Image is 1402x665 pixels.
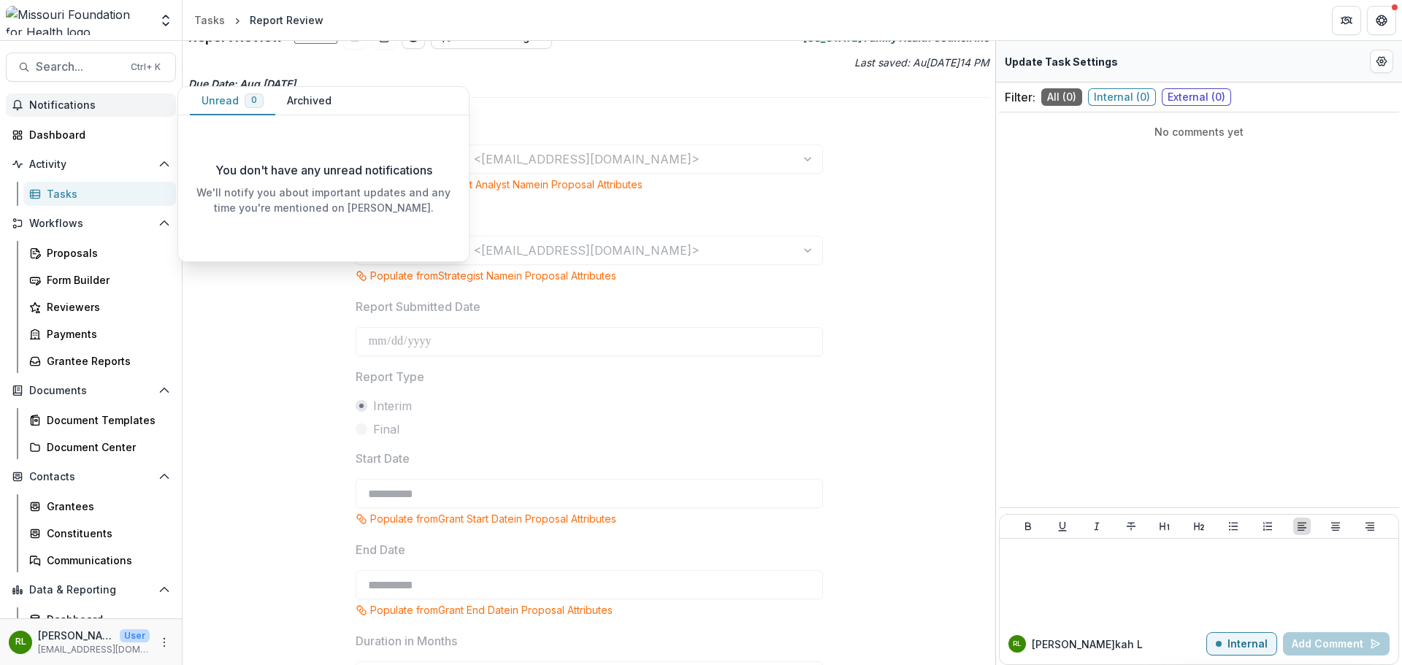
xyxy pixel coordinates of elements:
[23,182,176,206] a: Tasks
[275,87,343,115] button: Archived
[23,295,176,319] a: Reviewers
[1005,88,1035,106] p: Filter:
[370,268,616,283] p: Populate from Strategist Name in Proposal Attributes
[215,161,432,179] p: You don't have any unread notifications
[29,127,164,142] div: Dashboard
[1370,50,1393,73] button: Edit Form Settings
[1005,54,1118,69] p: Update Task Settings
[47,299,164,315] div: Reviewers
[370,177,643,192] p: Populate from Project Analyst Name in Proposal Attributes
[6,379,176,402] button: Open Documents
[6,153,176,176] button: Open Activity
[250,12,323,28] div: Report Review
[47,439,164,455] div: Document Center
[47,612,164,627] div: Dashboard
[6,53,176,82] button: Search...
[47,499,164,514] div: Grantees
[194,12,225,28] div: Tasks
[6,212,176,235] button: Open Workflows
[47,186,164,201] div: Tasks
[1032,637,1143,652] p: [PERSON_NAME]kah L
[23,241,176,265] a: Proposals
[23,408,176,432] a: Document Templates
[592,55,990,70] p: Last saved: Au[DATE]14 PM
[1162,88,1231,106] span: External ( 0 )
[6,93,176,117] button: Notifications
[1041,88,1082,106] span: All ( 0 )
[29,99,170,112] span: Notifications
[15,637,26,647] div: Rebekah Lerch
[356,450,410,467] p: Start Date
[23,494,176,518] a: Grantees
[156,634,173,651] button: More
[6,578,176,601] button: Open Data & Reporting
[1332,6,1361,35] button: Partners
[38,628,114,643] p: [PERSON_NAME]
[47,412,164,428] div: Document Templates
[1088,88,1156,106] span: Internal ( 0 )
[38,643,150,656] p: [EMAIL_ADDRESS][DOMAIN_NAME]
[1227,638,1268,650] p: Internal
[47,553,164,568] div: Communications
[29,218,153,230] span: Workflows
[1283,632,1390,656] button: Add Comment
[1259,518,1276,535] button: Ordered List
[1122,518,1140,535] button: Strike
[356,632,457,650] p: Duration in Months
[190,185,457,215] p: We'll notify you about important updates and any time you're mentioned on [PERSON_NAME].
[356,298,480,315] p: Report Submitted Date
[36,60,122,74] span: Search...
[1206,632,1277,656] button: Internal
[23,268,176,292] a: Form Builder
[23,322,176,346] a: Payments
[29,158,153,171] span: Activity
[23,349,176,373] a: Grantee Reports
[6,6,150,35] img: Missouri Foundation for Health logo
[188,76,989,91] p: Due Date: Aug [DATE]
[1156,518,1173,535] button: Heading 1
[23,521,176,545] a: Constituents
[1005,124,1393,139] p: No comments yet
[356,541,405,558] p: End Date
[1013,640,1022,647] div: Rebekah Lerch
[156,6,176,35] button: Open entity switcher
[356,368,424,385] p: Report Type
[1190,518,1208,535] button: Heading 2
[47,526,164,541] div: Constituents
[47,353,164,369] div: Grantee Reports
[47,326,164,342] div: Payments
[1293,518,1311,535] button: Align Left
[23,548,176,572] a: Communications
[373,397,412,415] span: Interim
[29,385,153,397] span: Documents
[23,435,176,459] a: Document Center
[1361,518,1379,535] button: Align Right
[190,87,275,115] button: Unread
[188,9,329,31] nav: breadcrumb
[47,245,164,261] div: Proposals
[1054,518,1071,535] button: Underline
[29,471,153,483] span: Contacts
[6,123,176,147] a: Dashboard
[1327,518,1344,535] button: Align Center
[128,59,164,75] div: Ctrl + K
[47,272,164,288] div: Form Builder
[1019,518,1037,535] button: Bold
[23,607,176,631] a: Dashboard
[373,420,399,438] span: Final
[1367,6,1396,35] button: Get Help
[1088,518,1106,535] button: Italicize
[188,9,231,31] a: Tasks
[29,584,153,596] span: Data & Reporting
[370,511,616,526] p: Populate from Grant Start Date in Proposal Attributes
[251,95,257,105] span: 0
[1225,518,1242,535] button: Bullet List
[370,602,613,618] p: Populate from Grant End Date in Proposal Attributes
[6,465,176,488] button: Open Contacts
[120,629,150,642] p: User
